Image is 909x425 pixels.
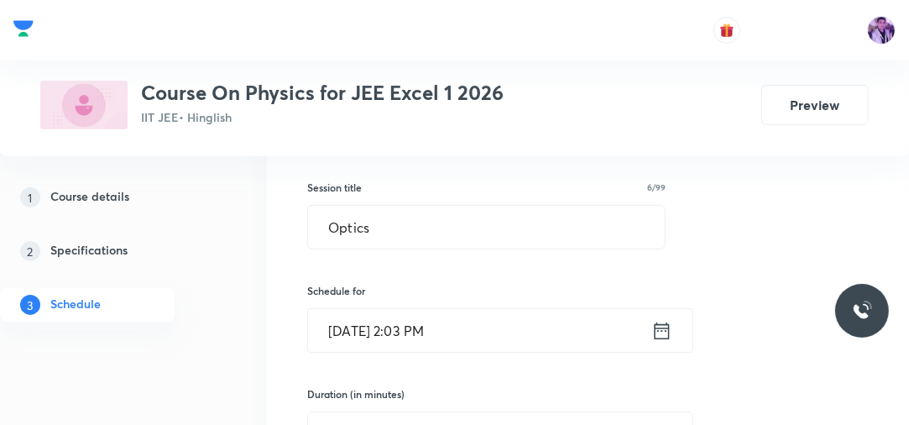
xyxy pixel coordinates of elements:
p: 6/99 [647,183,666,192]
p: 2 [20,241,40,261]
p: IIT JEE • Hinglish [141,108,504,126]
img: preeti Tripathi [867,16,896,45]
h5: Course details [50,187,129,207]
a: Company Logo [13,16,34,45]
button: avatar [713,17,740,44]
p: 3 [20,295,40,315]
h6: Schedule for [307,283,666,298]
h5: Specifications [50,241,128,261]
img: 629C9E33-B783-474B-BEC2-F81CD40D0D28_plus.png [40,81,128,129]
button: Preview [761,85,869,125]
img: Company Logo [13,16,34,41]
h6: Session title [307,180,362,195]
h6: Duration (in minutes) [307,386,405,401]
img: ttu [852,301,872,321]
h3: Course On Physics for JEE Excel 1 2026 [141,81,504,105]
h5: Schedule [50,295,101,315]
img: avatar [719,23,734,38]
p: 1 [20,187,40,207]
input: A great title is short, clear and descriptive [308,206,665,249]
